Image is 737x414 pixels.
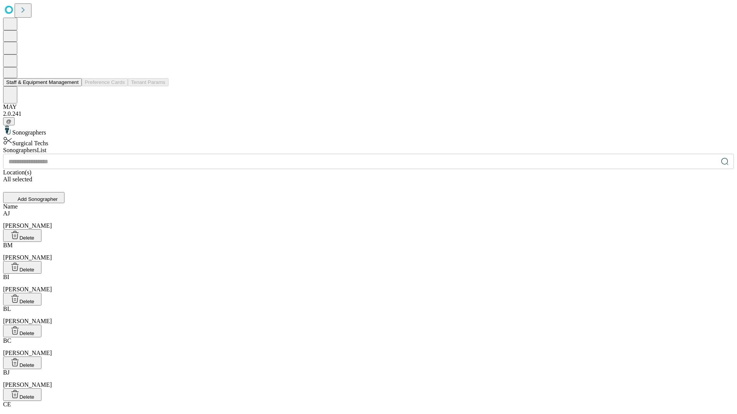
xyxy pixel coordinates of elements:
[3,125,734,136] div: Sonographers
[3,103,734,110] div: MAY
[3,169,31,176] span: Location(s)
[20,299,35,304] span: Delete
[3,117,15,125] button: @
[3,242,13,248] span: BM
[3,136,734,147] div: Surgical Techs
[3,306,734,325] div: [PERSON_NAME]
[3,293,41,306] button: Delete
[3,306,11,312] span: BL
[6,118,12,124] span: @
[20,267,35,273] span: Delete
[3,388,41,401] button: Delete
[3,337,11,344] span: BC
[82,78,128,86] button: Preference Cards
[3,210,734,229] div: [PERSON_NAME]
[3,203,734,210] div: Name
[3,176,734,183] div: All selected
[18,196,58,202] span: Add Sonographer
[3,78,82,86] button: Staff & Equipment Management
[3,325,41,337] button: Delete
[3,401,11,407] span: CE
[128,78,169,86] button: Tenant Params
[20,330,35,336] span: Delete
[3,356,41,369] button: Delete
[3,369,10,376] span: BJ
[20,362,35,368] span: Delete
[3,210,10,217] span: AJ
[3,274,734,293] div: [PERSON_NAME]
[3,242,734,261] div: [PERSON_NAME]
[3,192,64,203] button: Add Sonographer
[3,110,734,117] div: 2.0.241
[3,261,41,274] button: Delete
[3,147,734,154] div: Sonographers List
[3,274,9,280] span: BI
[3,229,41,242] button: Delete
[3,369,734,388] div: [PERSON_NAME]
[3,337,734,356] div: [PERSON_NAME]
[20,235,35,241] span: Delete
[20,394,35,400] span: Delete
